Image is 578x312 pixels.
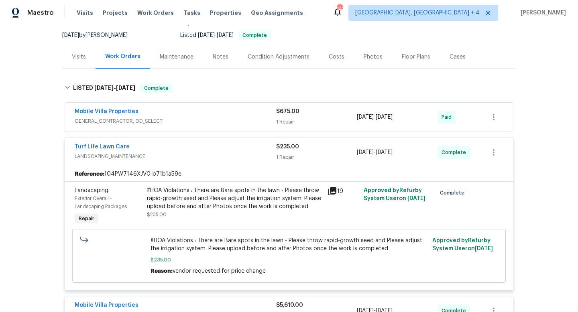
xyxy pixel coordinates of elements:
[160,53,193,61] div: Maintenance
[239,33,270,38] span: Complete
[75,188,108,193] span: Landscaping
[248,53,309,61] div: Condition Adjustments
[210,9,241,17] span: Properties
[364,188,425,201] span: Approved by Refurby System User on
[75,109,138,114] a: Mobile Villa Properties
[180,32,271,38] span: Listed
[198,32,234,38] span: -
[75,170,104,178] b: Reference:
[75,152,276,160] span: LANDSCAPING_MAINTENANCE
[276,118,357,126] div: 1 Repair
[147,212,167,217] span: $235.00
[137,9,174,17] span: Work Orders
[75,117,276,125] span: GENERAL_CONTRACTOR, OD_SELECT
[407,196,425,201] span: [DATE]
[151,237,428,253] span: #HOA-Violations : There are Bare spots in the lawn - Please throw rapid-growth seed and Please ad...
[75,196,127,209] span: Exterior Overall - Landscaping Packages
[73,83,135,93] h6: LISTED
[77,9,93,17] span: Visits
[355,9,480,17] span: [GEOGRAPHIC_DATA], [GEOGRAPHIC_DATA] + 4
[517,9,566,17] span: [PERSON_NAME]
[276,144,299,150] span: $235.00
[376,114,393,120] span: [DATE]
[442,113,455,121] span: Paid
[329,53,344,61] div: Costs
[432,238,493,251] span: Approved by Refurby System User on
[337,5,342,13] div: 142
[440,189,468,197] span: Complete
[94,85,114,91] span: [DATE]
[94,85,135,91] span: -
[151,268,173,274] span: Reason:
[450,53,466,61] div: Cases
[357,114,374,120] span: [DATE]
[65,167,513,181] div: 104PW7146XJV0-b71b1a59e
[141,84,172,92] span: Complete
[364,53,383,61] div: Photos
[276,153,357,161] div: 1 Repair
[183,10,200,16] span: Tasks
[475,246,493,251] span: [DATE]
[72,53,86,61] div: Visits
[173,268,266,274] span: vendor requested for price change
[27,9,54,17] span: Maestro
[402,53,430,61] div: Floor Plans
[116,85,135,91] span: [DATE]
[213,53,228,61] div: Notes
[62,30,137,40] div: by [PERSON_NAME]
[276,302,303,308] span: $5,610.00
[62,32,79,38] span: [DATE]
[147,186,323,211] div: #HOA-Violations : There are Bare spots in the lawn - Please throw rapid-growth seed and Please ad...
[62,75,516,101] div: LISTED [DATE]-[DATE]Complete
[75,144,130,150] a: Turf Life Lawn Care
[251,9,303,17] span: Geo Assignments
[276,109,299,114] span: $675.00
[103,9,128,17] span: Projects
[75,302,138,308] a: Mobile Villa Properties
[217,32,234,38] span: [DATE]
[328,186,359,196] div: 19
[357,150,374,155] span: [DATE]
[442,148,469,156] span: Complete
[75,215,98,223] span: Repair
[151,256,428,264] span: $235.00
[357,148,393,156] span: -
[357,113,393,121] span: -
[198,32,215,38] span: [DATE]
[105,53,140,61] div: Work Orders
[376,150,393,155] span: [DATE]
